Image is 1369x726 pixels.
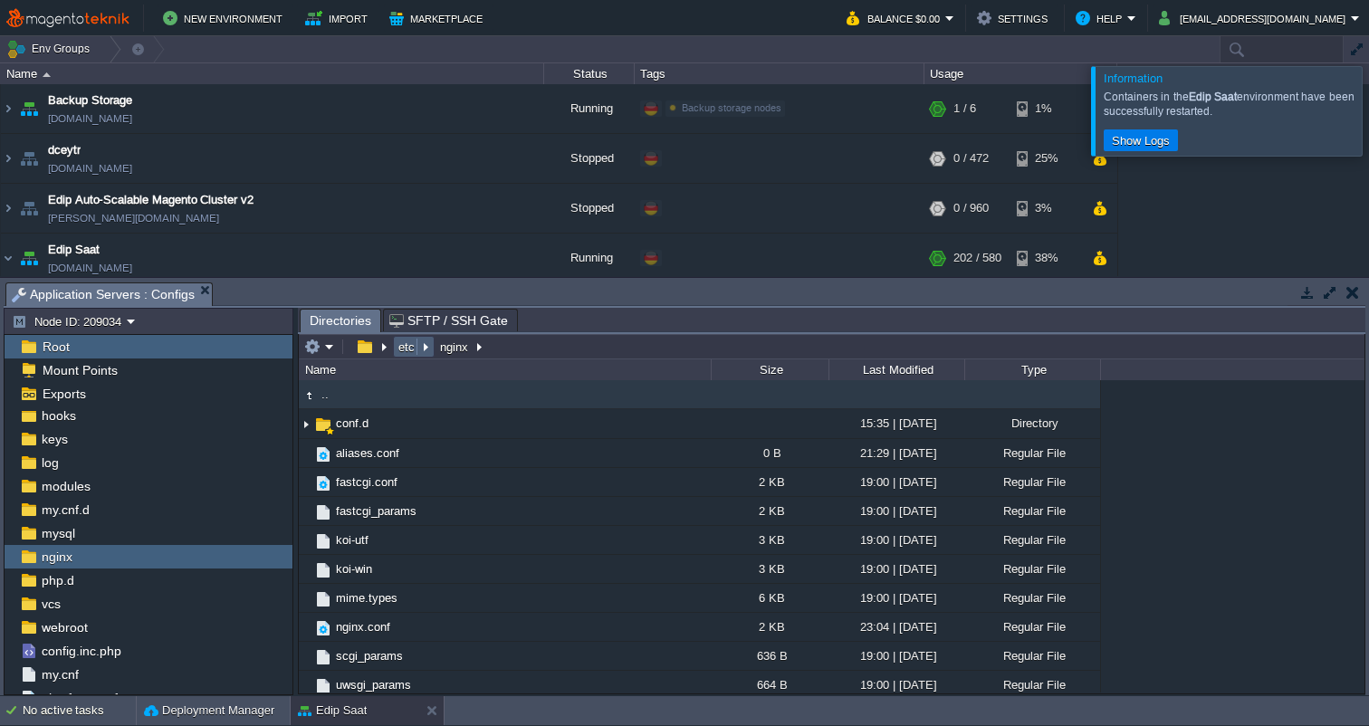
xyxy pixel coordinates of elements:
div: 3% [1017,184,1076,233]
div: 23:04 | [DATE] [828,613,964,641]
img: AMDAwAAAACH5BAEAAAAALAAAAAABAAEAAAICRAEAOw== [299,410,313,438]
img: AMDAwAAAACH5BAEAAAAALAAAAAABAAEAAAICRAEAOw== [313,589,333,609]
div: Stopped [544,134,635,183]
div: 3 KB [711,555,828,583]
div: 3 KB [711,526,828,554]
img: AMDAwAAAACH5BAEAAAAALAAAAAABAAEAAAICRAEAOw== [313,531,333,551]
div: Regular File [964,671,1100,699]
a: config.inc.php [38,643,124,659]
img: MagentoTeknik [6,7,129,30]
button: Marketplace [389,7,488,29]
img: AMDAwAAAACH5BAEAAAAALAAAAAABAAEAAAICRAEAOw== [313,444,333,464]
div: 19:00 | [DATE] [828,497,964,525]
img: AMDAwAAAACH5BAEAAAAALAAAAAABAAEAAAICRAEAOw== [313,676,333,696]
div: 202 / 580 [953,234,1001,282]
b: Edip Saat [1189,91,1237,103]
span: php-fpm.conf [38,690,120,706]
a: Edip Auto-Scalable Magento Cluster v2 [48,191,254,209]
div: Last Modified [830,359,964,380]
div: 1% [1017,84,1076,133]
img: AMDAwAAAACH5BAEAAAAALAAAAAABAAEAAAICRAEAOw== [16,184,42,233]
img: AMDAwAAAACH5BAEAAAAALAAAAAABAAEAAAICRAEAOw== [313,415,333,435]
div: 664 B [711,671,828,699]
button: Node ID: 209034 [12,313,127,330]
a: koi-utf [333,532,371,548]
button: Settings [977,7,1053,29]
img: AMDAwAAAACH5BAEAAAAALAAAAAABAAEAAAICRAEAOw== [313,560,333,580]
a: webroot [38,619,91,635]
div: 6 KB [711,584,828,612]
a: vcs [38,596,63,612]
img: AMDAwAAAACH5BAEAAAAALAAAAAABAAEAAAICRAEAOw== [313,502,333,522]
div: 15:35 | [DATE] [828,409,964,437]
div: 0 B [711,439,828,467]
div: Size [713,359,828,380]
div: 19:00 | [DATE] [828,642,964,670]
div: 19:00 | [DATE] [828,526,964,554]
img: AMDAwAAAACH5BAEAAAAALAAAAAABAAEAAAICRAEAOw== [16,234,42,282]
a: Edip Saat [48,241,100,259]
img: AMDAwAAAACH5BAEAAAAALAAAAAABAAEAAAICRAEAOw== [299,468,313,496]
span: [DOMAIN_NAME] [48,110,132,128]
a: hooks [38,407,79,424]
button: Show Logs [1106,132,1175,148]
div: Directory [964,409,1100,437]
span: scgi_params [333,648,406,664]
button: etc [396,339,419,355]
span: keys [38,431,71,447]
img: AMDAwAAAACH5BAEAAAAALAAAAAABAAEAAAICRAEAOw== [313,647,333,667]
img: AMDAwAAAACH5BAEAAAAALAAAAAABAAEAAAICRAEAOw== [299,642,313,670]
a: conf.d [333,416,371,430]
div: Running [544,234,635,282]
span: Application Servers : Configs [12,283,195,306]
div: Regular File [964,497,1100,525]
a: Mount Points [39,362,120,378]
a: Exports [39,386,89,402]
div: Regular File [964,439,1100,467]
a: [PERSON_NAME][DOMAIN_NAME] [48,209,219,227]
span: koi-win [333,561,375,577]
div: Status [545,63,634,84]
img: AMDAwAAAACH5BAEAAAAALAAAAAABAAEAAAICRAEAOw== [299,439,313,467]
div: 2 KB [711,468,828,496]
img: AMDAwAAAACH5BAEAAAAALAAAAAABAAEAAAICRAEAOw== [299,386,319,406]
a: Backup Storage [48,91,132,110]
div: Regular File [964,468,1100,496]
div: Regular File [964,555,1100,583]
div: Running [544,84,635,133]
span: SFTP / SSH Gate [389,310,508,331]
span: Backup storage nodes [682,102,781,113]
div: Name [301,359,711,380]
span: php.d [38,572,77,588]
a: my.cnf [38,666,81,683]
span: my.cnf.d [38,502,92,518]
img: AMDAwAAAACH5BAEAAAAALAAAAAABAAEAAAICRAEAOw== [16,84,42,133]
span: nginx.conf [333,619,393,635]
a: fastcgi_params [333,503,419,519]
span: nginx [38,549,75,565]
a: log [38,454,62,471]
a: mime.types [333,590,400,606]
div: 38% [1017,234,1076,282]
div: 19:00 | [DATE] [828,671,964,699]
div: 0 / 960 [953,184,989,233]
img: AMDAwAAAACH5BAEAAAAALAAAAAABAAEAAAICRAEAOw== [1,184,15,233]
a: uwsgi_params [333,677,414,693]
span: .. [319,387,331,402]
span: dceytr [48,141,81,159]
button: Edip Saat [298,702,367,720]
div: Type [966,359,1100,380]
a: mysql [38,525,78,541]
div: 2 KB [711,613,828,641]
